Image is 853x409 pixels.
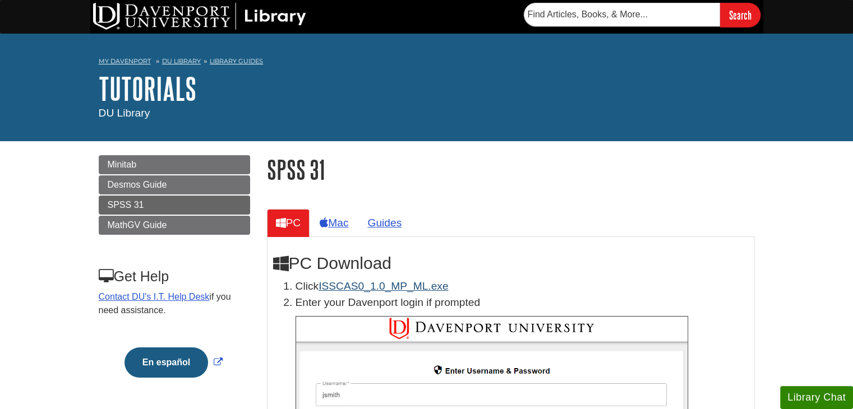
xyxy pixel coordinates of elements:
h2: PC Download [273,254,749,273]
input: Search [720,3,760,27]
button: Library Chat [780,386,853,409]
form: Searches DU Library's articles, books, and more [524,3,760,27]
span: Minitab [108,160,137,169]
a: PC [267,209,310,236]
a: Download opens in new window [319,280,448,292]
a: Desmos Guide [99,175,250,194]
a: Tutorials [99,71,196,106]
a: Guides [358,209,411,236]
div: Guide Page Menu [99,155,250,397]
h1: SPSS 31 [267,155,755,184]
button: En español [125,347,208,378]
a: SPSS 31 [99,196,250,215]
a: My Davenport [99,57,151,66]
a: Minitab [99,155,250,174]
a: Link opens in new window [122,357,225,367]
p: if you need assistance. [99,290,249,317]
a: DU Library [162,57,201,65]
h3: Get Help [99,268,249,285]
img: DU Library [93,3,306,30]
span: MathGV Guide [108,220,167,230]
a: Contact DU's I.T. Help Desk [99,292,210,301]
li: Click [296,278,749,295]
span: Desmos Guide [108,180,167,189]
a: Mac [311,209,357,236]
p: Enter your Davenport login if prompted [296,295,749,311]
input: Find Articles, Books, & More... [524,3,720,26]
a: MathGV Guide [99,216,250,235]
span: SPSS 31 [108,200,144,210]
nav: breadcrumb [99,54,755,72]
span: DU Library [99,107,150,119]
a: Library Guides [210,57,263,65]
